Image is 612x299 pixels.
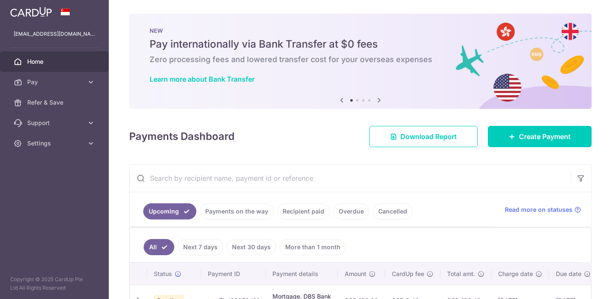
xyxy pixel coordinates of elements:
[498,270,533,278] span: Charge date
[27,78,83,86] span: Pay
[154,270,172,278] span: Status
[27,57,83,66] span: Home
[130,165,571,192] input: Search by recipient name, payment id or reference
[144,239,174,255] a: All
[27,119,83,127] span: Support
[277,203,330,219] a: Recipient paid
[27,98,83,107] span: Refer & Save
[150,27,571,34] p: NEW
[150,75,255,83] a: Learn more about Bank Transfer
[129,129,235,144] h4: Payments Dashboard
[505,205,572,214] span: Read more on statuses
[150,37,571,51] h5: Pay internationally via Bank Transfer at $0 fees
[345,270,366,278] span: Amount
[447,270,475,278] span: Total amt.
[400,131,457,142] span: Download Report
[201,263,266,285] th: Payment ID
[14,30,95,38] p: [EMAIL_ADDRESS][DOMAIN_NAME]
[227,239,276,255] a: Next 30 days
[178,239,223,255] a: Next 7 days
[10,7,52,17] img: CardUp
[333,203,369,219] a: Overdue
[27,139,83,148] span: Settings
[488,126,592,147] a: Create Payment
[392,270,424,278] span: CardUp fee
[266,263,338,285] th: Payment details
[143,203,196,219] a: Upcoming
[150,54,571,65] h6: Zero processing fees and lowered transfer cost for your overseas expenses
[280,239,346,255] a: More than 1 month
[369,126,478,147] a: Download Report
[200,203,274,219] a: Payments on the way
[519,131,571,142] span: Create Payment
[505,205,581,214] a: Read more on statuses
[556,270,581,278] span: Due date
[129,14,592,109] img: Bank transfer banner
[373,203,413,219] a: Cancelled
